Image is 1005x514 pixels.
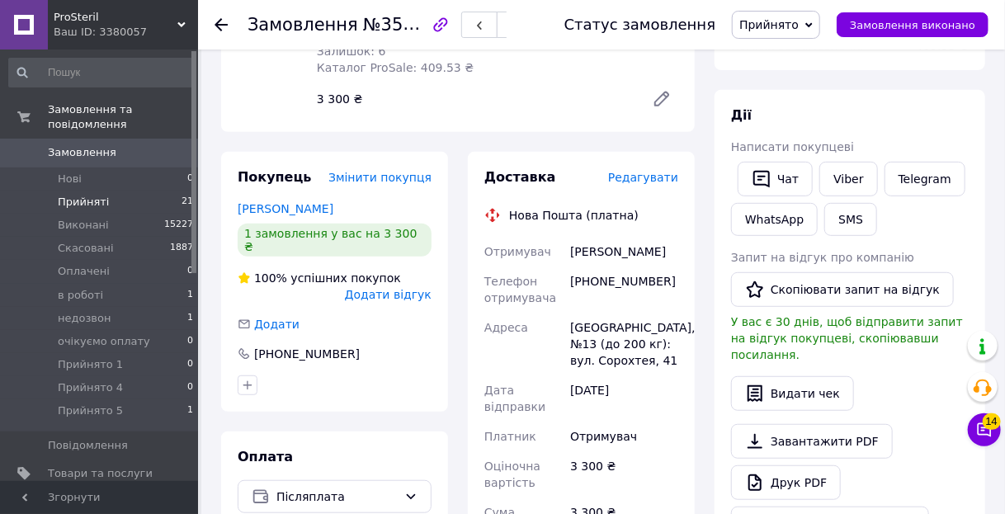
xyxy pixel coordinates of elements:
button: Чат з покупцем14 [968,413,1001,446]
span: Телефон отримувача [484,275,556,304]
span: Платник [484,430,536,443]
span: Додати відгук [345,288,432,301]
span: 0 [187,264,193,279]
div: 1 замовлення у вас на 3 300 ₴ [238,224,432,257]
button: Скопіювати запит на відгук [731,272,954,307]
span: Товари та послуги [48,466,153,481]
span: 1 [187,311,193,326]
span: 0 [187,172,193,186]
div: [PERSON_NAME] [567,237,682,266]
span: Дії [731,107,752,123]
div: 3 300 ₴ [567,451,682,497]
span: Оплачені [58,264,110,279]
span: 1887 [170,241,193,256]
div: [PHONE_NUMBER] [567,266,682,313]
span: очікуємо оплату [58,334,150,349]
span: Запит на відгук про компанію [731,251,914,264]
a: Telegram [885,162,965,196]
div: Ваш ID: 3380057 [54,25,198,40]
span: Доставка [484,169,556,185]
span: 409.53 ₴ [916,39,969,52]
span: Прийнято 4 [58,380,123,395]
span: Нові [58,172,82,186]
span: Повідомлення [48,438,128,453]
span: Післяплата [276,488,398,506]
span: 0 [187,380,193,395]
span: Комісія за замовлення [731,39,868,52]
span: Замовлення та повідомлення [48,102,198,132]
div: Повернутися назад [215,17,228,33]
div: Нова Пошта (платна) [505,207,643,224]
div: успішних покупок [238,270,401,286]
input: Пошук [8,58,195,87]
span: Замовлення [248,15,358,35]
div: [DATE] [567,375,682,422]
span: Написати покупцеві [731,140,854,153]
span: Додати [254,318,300,331]
a: Viber [819,162,877,196]
span: Оціночна вартість [484,460,540,489]
span: Замовлення виконано [850,19,975,31]
span: Залишок: 6 [317,45,386,58]
span: 21 [182,195,193,210]
span: 14 [983,413,1001,430]
span: ProSteril [54,10,177,25]
span: 0 [187,334,193,349]
a: WhatsApp [731,203,818,236]
span: Дата відправки [484,384,545,413]
span: Прийнято 1 [58,357,123,372]
span: Прийнято 5 [58,403,123,418]
span: в роботі [58,288,103,303]
span: 100% [254,271,287,285]
span: недозвон [58,311,111,326]
span: Каталог ProSale: 409.53 ₴ [317,61,474,74]
span: 0 [187,357,193,372]
span: 15227 [164,218,193,233]
button: SMS [824,203,877,236]
a: Завантажити PDF [731,424,893,459]
span: Редагувати [608,171,678,184]
div: [GEOGRAPHIC_DATA], №13 (до 200 кг): вул. Сорохтея, 41 [567,313,682,375]
div: Статус замовлення [564,17,716,33]
a: Редагувати [645,83,678,116]
span: №356885131 [363,14,480,35]
a: Друк PDF [731,465,841,500]
button: Замовлення виконано [837,12,988,37]
a: [PERSON_NAME] [238,202,333,215]
span: Отримувач [484,245,551,258]
div: [PHONE_NUMBER] [252,346,361,362]
span: Прийнято [739,18,799,31]
span: Змінити покупця [328,171,432,184]
span: Виконані [58,218,109,233]
span: Оплата [238,449,293,464]
span: У вас є 30 днів, щоб відправити запит на відгук покупцеві, скопіювавши посилання. [731,315,963,361]
span: 1 [187,288,193,303]
span: 1 [187,403,193,418]
span: Покупець [238,169,312,185]
button: Видати чек [731,376,854,411]
div: Отримувач [567,422,682,451]
span: Прийняті [58,195,109,210]
span: Замовлення [48,145,116,160]
div: 3 300 ₴ [310,87,639,111]
button: Чат [738,162,813,196]
span: Адреса [484,321,528,334]
span: Скасовані [58,241,114,256]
